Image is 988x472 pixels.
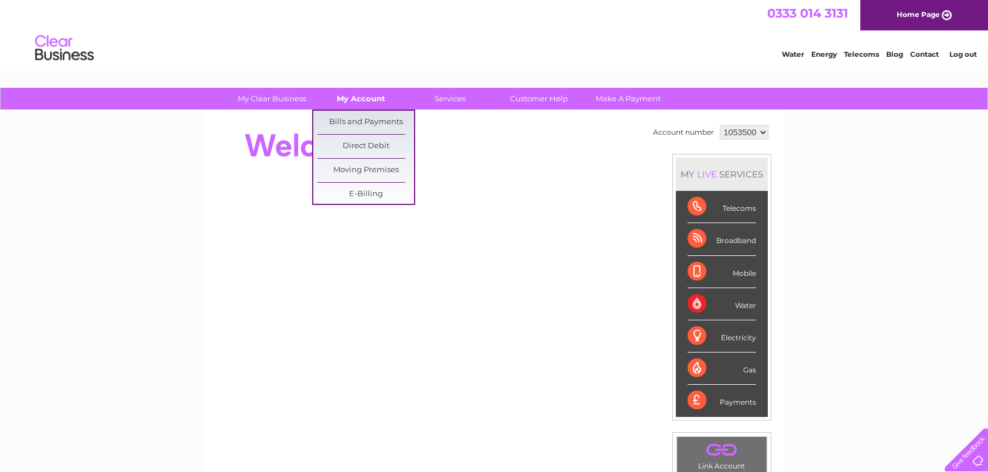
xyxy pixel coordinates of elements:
[313,88,409,110] a: My Account
[844,50,879,59] a: Telecoms
[35,30,94,66] img: logo.png
[767,6,848,20] a: 0333 014 3131
[695,169,719,180] div: LIVE
[580,88,676,110] a: Make A Payment
[688,288,756,320] div: Water
[811,50,837,59] a: Energy
[317,135,414,158] a: Direct Debit
[688,256,756,288] div: Mobile
[688,385,756,416] div: Payments
[910,50,939,59] a: Contact
[218,6,771,57] div: Clear Business is a trading name of Verastar Limited (registered in [GEOGRAPHIC_DATA] No. 3667643...
[402,88,498,110] a: Services
[317,159,414,182] a: Moving Premises
[886,50,903,59] a: Blog
[650,122,717,142] td: Account number
[676,158,768,191] div: MY SERVICES
[688,223,756,255] div: Broadband
[782,50,804,59] a: Water
[680,440,764,460] a: .
[491,88,587,110] a: Customer Help
[949,50,977,59] a: Log out
[317,183,414,206] a: E-Billing
[688,353,756,385] div: Gas
[224,88,320,110] a: My Clear Business
[317,111,414,134] a: Bills and Payments
[688,191,756,223] div: Telecoms
[688,320,756,353] div: Electricity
